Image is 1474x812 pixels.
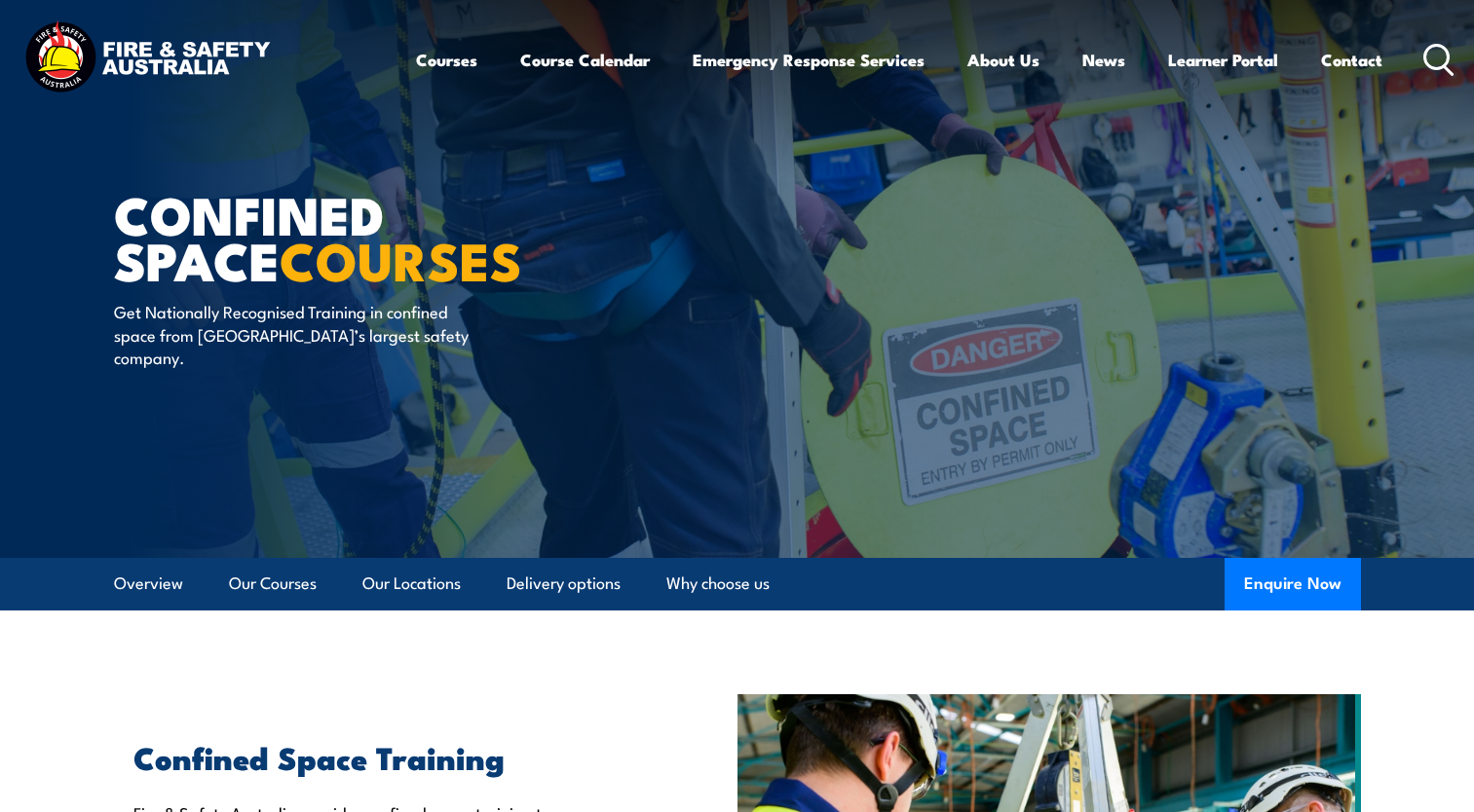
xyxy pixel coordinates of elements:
[520,34,650,86] a: Course Calendar
[416,34,477,86] a: Courses
[362,558,461,609] a: Our Locations
[1225,558,1361,610] button: Enquire Now
[133,743,648,770] h2: Confined Space Training
[693,34,925,86] a: Emergency Response Services
[114,191,595,281] h1: Confined Space
[280,218,522,299] strong: COURSES
[229,558,317,609] a: Our Courses
[114,300,470,368] p: Get Nationally Recognised Training in confined space from [GEOGRAPHIC_DATA]’s largest safety comp...
[666,558,770,609] a: Why choose us
[1082,34,1125,86] a: News
[114,558,183,609] a: Overview
[1321,34,1382,86] a: Contact
[507,558,621,609] a: Delivery options
[1168,34,1278,86] a: Learner Portal
[967,34,1039,86] a: About Us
